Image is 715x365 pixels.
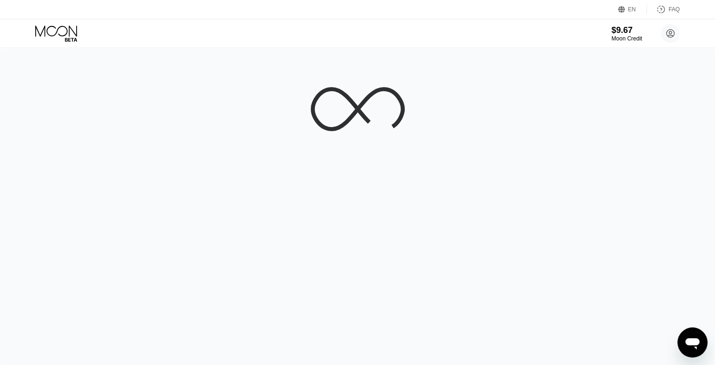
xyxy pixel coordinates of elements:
[628,6,636,13] div: EN
[677,327,707,357] iframe: Button to launch messaging window
[647,5,680,14] div: FAQ
[612,35,642,42] div: Moon Credit
[668,6,680,13] div: FAQ
[612,25,642,35] div: $9.67
[618,5,647,14] div: EN
[612,25,642,42] div: $9.67Moon Credit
